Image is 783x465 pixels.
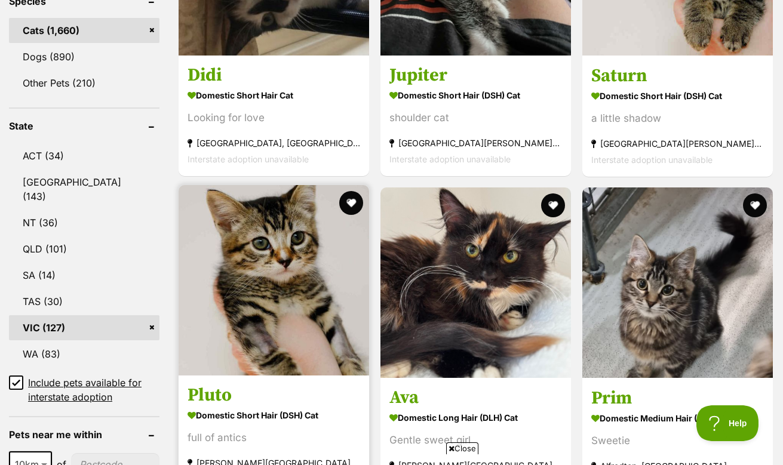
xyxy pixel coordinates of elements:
[389,154,511,164] span: Interstate adoption unavailable
[389,64,562,87] h3: Jupiter
[188,135,360,151] strong: [GEOGRAPHIC_DATA], [GEOGRAPHIC_DATA]
[591,110,764,126] div: a little shadow
[9,429,159,440] header: Pets near me within
[582,55,773,176] a: Saturn Domestic Short Hair (DSH) Cat a little shadow [GEOGRAPHIC_DATA][PERSON_NAME][GEOGRAPHIC_DA...
[9,210,159,235] a: NT (36)
[28,375,159,404] span: Include pets available for interstate adoption
[591,154,713,164] span: Interstate adoption unavailable
[9,341,159,367] a: WA (83)
[696,405,759,441] iframe: Help Scout Beacon - Open
[380,187,571,378] img: Ava - Domestic Long Hair (DLH) Cat
[591,433,764,449] div: Sweetie
[339,191,363,215] button: favourite
[380,55,571,176] a: Jupiter Domestic Short Hair (DSH) Cat shoulder cat [GEOGRAPHIC_DATA][PERSON_NAME][GEOGRAPHIC_DATA...
[9,70,159,96] a: Other Pets (210)
[179,55,369,176] a: Didi Domestic Short Hair Cat Looking for love [GEOGRAPHIC_DATA], [GEOGRAPHIC_DATA] Interstate ado...
[188,64,360,87] h3: Didi
[389,135,562,151] strong: [GEOGRAPHIC_DATA][PERSON_NAME][GEOGRAPHIC_DATA]
[446,442,478,454] span: Close
[179,185,369,375] img: Pluto - Domestic Short Hair (DSH) Cat
[389,387,562,409] h3: Ava
[9,170,159,209] a: [GEOGRAPHIC_DATA] (143)
[9,236,159,261] a: QLD (101)
[9,315,159,340] a: VIC (127)
[188,384,360,407] h3: Pluto
[591,135,764,151] strong: [GEOGRAPHIC_DATA][PERSON_NAME][GEOGRAPHIC_DATA]
[188,430,360,446] div: full of antics
[389,87,562,104] strong: Domestic Short Hair (DSH) Cat
[188,87,360,104] strong: Domestic Short Hair Cat
[188,407,360,424] strong: Domestic Short Hair (DSH) Cat
[591,409,764,427] strong: Domestic Medium Hair (DMH) Cat
[9,263,159,288] a: SA (14)
[9,18,159,43] a: Cats (1,660)
[743,193,767,217] button: favourite
[541,193,565,217] button: favourite
[188,110,360,126] div: Looking for love
[9,44,159,69] a: Dogs (890)
[389,409,562,427] strong: Domestic Long Hair (DLH) Cat
[188,154,309,164] span: Interstate adoption unavailable
[591,64,764,87] h3: Saturn
[9,143,159,168] a: ACT (34)
[591,387,764,409] h3: Prim
[389,110,562,126] div: shoulder cat
[9,375,159,404] a: Include pets available for interstate adoption
[582,187,773,378] img: Prim - Domestic Medium Hair (DMH) Cat
[9,289,159,314] a: TAS (30)
[9,121,159,131] header: State
[389,433,562,449] div: Gentle sweet girl
[591,87,764,104] strong: Domestic Short Hair (DSH) Cat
